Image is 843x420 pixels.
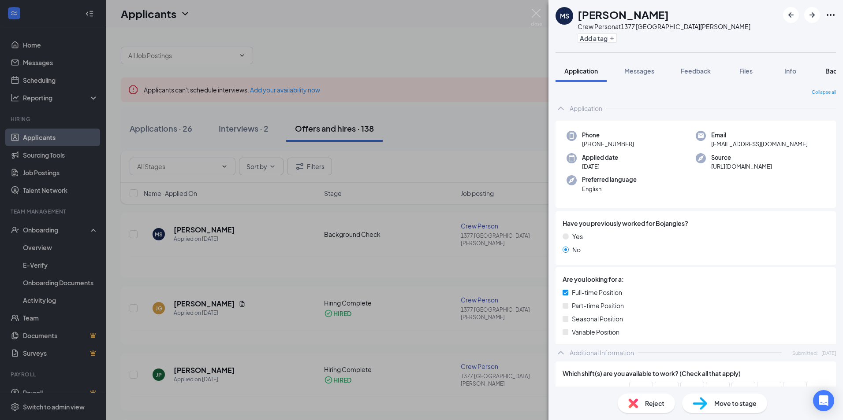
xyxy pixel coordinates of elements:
div: MS [560,11,569,20]
span: [EMAIL_ADDRESS][DOMAIN_NAME] [711,140,808,148]
span: Reject [645,398,664,408]
button: ArrowLeftNew [783,7,799,23]
span: Applied date [582,153,618,162]
button: PlusAdd a tag [578,33,617,43]
svg: Ellipses [825,10,836,20]
span: Preferred language [582,175,637,184]
span: Yes [572,232,583,241]
span: Messages [624,67,654,75]
svg: ChevronUp [556,103,566,114]
span: [PHONE_NUMBER] [582,140,634,148]
span: Info [784,67,796,75]
svg: ArrowLeftNew [786,10,796,20]
span: Email [711,131,808,140]
span: Phone [582,131,634,140]
span: Application [564,67,598,75]
span: Have you previously worked for Bojangles? [563,218,688,228]
div: Crew Person at 1377 [GEOGRAPHIC_DATA][PERSON_NAME] [578,22,750,31]
span: Full-time Position [572,287,622,297]
button: ArrowRight [804,7,820,23]
span: Variable Position [572,327,619,337]
span: Source [711,153,772,162]
span: Files [739,67,753,75]
h1: [PERSON_NAME] [578,7,669,22]
span: Feedback [681,67,711,75]
span: Seasonal Position [572,314,623,324]
span: Are you looking for a: [563,274,624,284]
div: Additional Information [570,348,634,357]
svg: ArrowRight [807,10,817,20]
div: Open Intercom Messenger [813,390,834,411]
span: English [582,184,637,193]
span: [DATE] [582,162,618,171]
svg: ChevronUp [556,347,566,358]
span: Day [596,386,607,396]
span: Which shift(s) are you available to work? (Check all that apply) [563,368,741,378]
svg: Plus [609,36,615,41]
span: Part-time Position [572,301,624,310]
span: No [572,245,581,254]
span: Submitted: [792,349,818,357]
span: Move to stage [714,398,757,408]
span: [DATE] [821,349,836,357]
div: Application [570,104,602,113]
span: [URL][DOMAIN_NAME] [711,162,772,171]
span: Collapse all [812,89,836,96]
